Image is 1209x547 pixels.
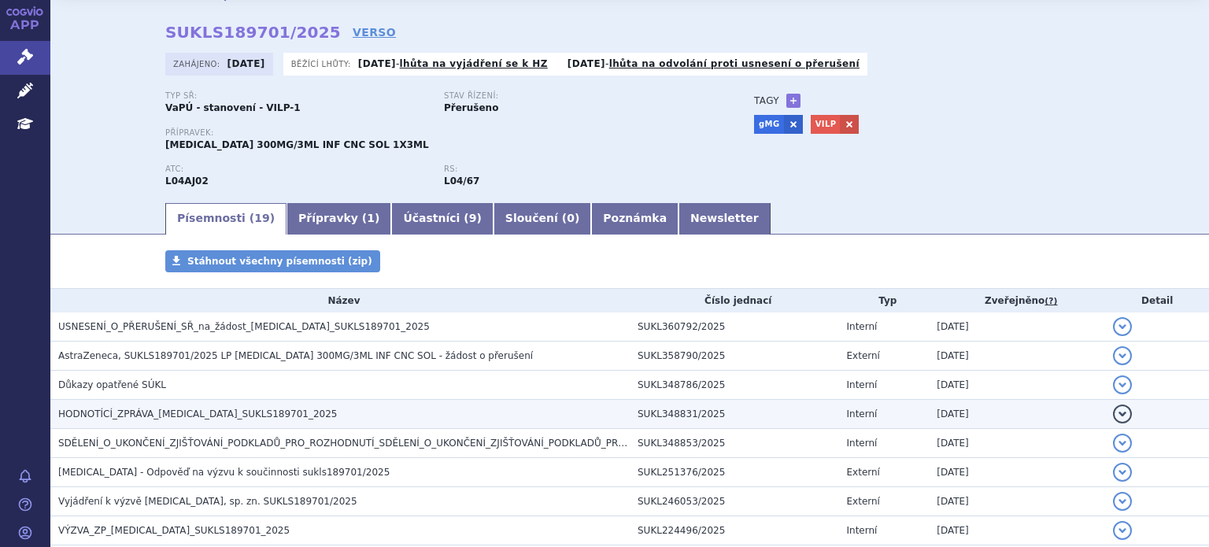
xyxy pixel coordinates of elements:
h3: Tagy [754,91,779,110]
button: detail [1113,405,1132,423]
p: - [358,57,548,70]
td: [DATE] [929,371,1105,400]
span: ULTOMIRIS - Odpověď na výzvu k součinnosti sukls189701/2025 [58,467,390,478]
strong: Přerušeno [444,102,498,113]
strong: RAVULIZUMAB [165,176,209,187]
td: SUKL251376/2025 [630,458,839,487]
span: Zahájeno: [173,57,223,70]
span: SDĚLENÍ_O_UKONČENÍ_ZJIŠŤOVÁNÍ_PODKLADŮ_PRO_ROZHODNUTÍ_SDĚLENÍ_O_UKONČENÍ_ZJIŠŤOVÁNÍ_PODKLADŮ_PRO_ROZ [58,438,651,449]
a: Stáhnout všechny písemnosti (zip) [165,250,380,272]
th: Číslo jednací [630,289,839,312]
span: Interní [847,525,878,536]
span: Běžící lhůty: [291,57,354,70]
span: 0 [567,212,575,224]
a: Přípravky (1) [287,203,391,235]
a: Newsletter [678,203,771,235]
span: [MEDICAL_DATA] 300MG/3ML INF CNC SOL 1X3ML [165,139,429,150]
td: [DATE] [929,487,1105,516]
abbr: (?) [1044,296,1057,307]
th: Detail [1105,289,1209,312]
span: Externí [847,496,880,507]
a: + [786,94,800,108]
button: detail [1113,463,1132,482]
button: detail [1113,521,1132,540]
td: [DATE] [929,400,1105,429]
span: 19 [254,212,269,224]
span: VÝZVA_ZP_ULTOMIRIS_SUKLS189701_2025 [58,525,290,536]
td: SUKL348831/2025 [630,400,839,429]
td: [DATE] [929,429,1105,458]
button: detail [1113,375,1132,394]
span: 9 [469,212,477,224]
td: SUKL358790/2025 [630,342,839,371]
span: Interní [847,408,878,419]
td: SUKL348853/2025 [630,429,839,458]
a: Písemnosti (19) [165,203,287,235]
span: AstraZeneca, SUKLS189701/2025 LP Ultomiris 300MG/3ML INF CNC SOL - žádost o přerušení [58,350,533,361]
td: [DATE] [929,458,1105,487]
p: ATC: [165,164,428,174]
button: detail [1113,317,1132,336]
span: Externí [847,467,880,478]
p: RS: [444,164,707,174]
strong: [DATE] [358,58,396,69]
span: 1 [367,212,375,224]
a: Účastníci (9) [391,203,493,235]
strong: VaPÚ - stanovení - VILP-1 [165,102,301,113]
span: Externí [847,350,880,361]
span: HODNOTÍCÍ_ZPRÁVA_ULTOMIRIS_SUKLS189701_2025 [58,408,338,419]
a: gMG [754,115,784,134]
td: SUKL348786/2025 [630,371,839,400]
a: lhůta na vyjádření se k HZ [400,58,548,69]
p: - [568,57,860,70]
p: Stav řízení: [444,91,707,101]
button: detail [1113,346,1132,365]
a: VERSO [353,24,396,40]
td: [DATE] [929,516,1105,545]
p: Typ SŘ: [165,91,428,101]
strong: ravulizumab [444,176,479,187]
td: [DATE] [929,312,1105,342]
button: detail [1113,492,1132,511]
td: [DATE] [929,342,1105,371]
span: Vyjádření k výzvě ULTOMIRIS, sp. zn. SUKLS189701/2025 [58,496,357,507]
th: Zveřejněno [929,289,1105,312]
strong: [DATE] [568,58,605,69]
button: detail [1113,434,1132,453]
span: Interní [847,321,878,332]
a: VILP [811,115,841,134]
span: Interní [847,438,878,449]
a: Poznámka [591,203,678,235]
td: SUKL360792/2025 [630,312,839,342]
a: lhůta na odvolání proti usnesení o přerušení [609,58,860,69]
span: Důkazy opatřené SÚKL [58,379,166,390]
th: Typ [839,289,930,312]
a: Sloučení (0) [494,203,591,235]
span: USNESENÍ_O_PŘERUŠENÍ_SŘ_na_žádost_ULTOMIRIS_SUKLS189701_2025 [58,321,430,332]
span: Interní [847,379,878,390]
th: Název [50,289,630,312]
strong: SUKLS189701/2025 [165,23,341,42]
td: SUKL246053/2025 [630,487,839,516]
p: Přípravek: [165,128,723,138]
td: SUKL224496/2025 [630,516,839,545]
strong: [DATE] [227,58,265,69]
span: Stáhnout všechny písemnosti (zip) [187,256,372,267]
